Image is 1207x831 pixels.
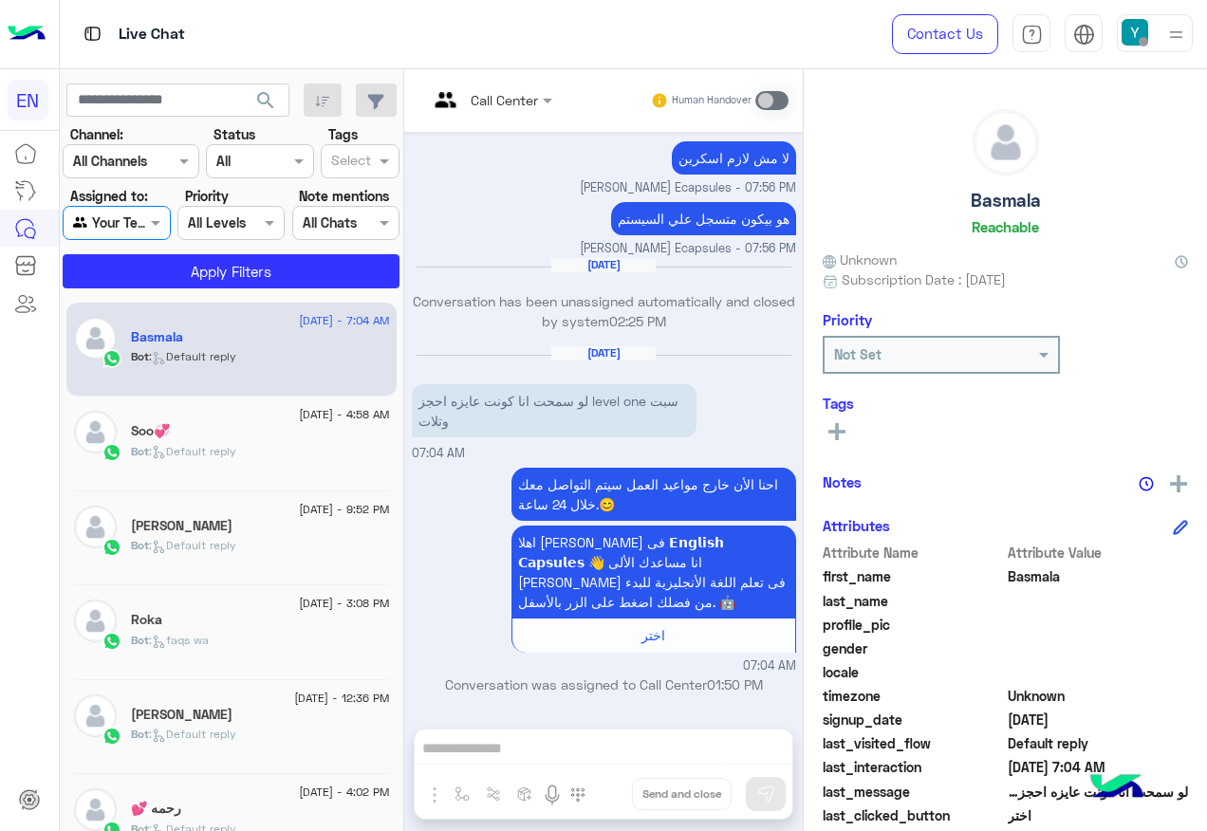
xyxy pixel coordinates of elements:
button: Apply Filters [63,254,399,288]
span: 07:04 AM [743,657,796,675]
img: tab [81,22,104,46]
span: [DATE] - 9:52 PM [299,501,389,518]
img: defaultAdmin.png [74,600,117,642]
img: tab [1021,24,1043,46]
h6: [DATE] [551,346,656,360]
span: Bot [131,633,149,647]
span: last_message [823,782,1004,802]
img: WhatsApp [102,443,121,462]
span: : Default reply [149,349,236,363]
span: gender [823,638,1004,658]
span: Bot [131,349,149,363]
span: timezone [823,686,1004,706]
img: Logo [8,14,46,54]
span: : Default reply [149,444,236,458]
span: first_name [823,566,1004,586]
span: 2025-08-12T00:37:42.348Z [1008,710,1189,729]
h5: Basmala [131,329,183,345]
img: defaultAdmin.png [74,317,117,360]
span: [DATE] - 4:02 PM [299,784,389,801]
img: WhatsApp [102,538,121,557]
span: Basmala [1008,566,1189,586]
img: add [1170,475,1187,492]
h5: Mahmoud Bayumi [131,707,232,723]
img: notes [1139,476,1154,491]
p: Conversation was assigned to Call Center [412,674,796,694]
span: Attribute Name [823,543,1004,563]
span: profile_pic [823,615,1004,635]
span: 07:04 AM [412,446,465,460]
img: WhatsApp [102,349,121,368]
span: Attribute Value [1008,543,1189,563]
img: WhatsApp [102,632,121,651]
span: [PERSON_NAME] Ecapsules - 07:56 PM [580,179,796,197]
a: tab [1012,14,1050,54]
span: Bot [131,444,149,458]
h5: Soo💞 [131,423,170,439]
h6: Tags [823,395,1188,412]
span: signup_date [823,710,1004,729]
img: tab [1073,24,1095,46]
span: [DATE] - 3:08 PM [299,595,389,612]
label: Status [214,124,255,144]
label: Tags [328,124,358,144]
h6: Reachable [972,218,1039,235]
span: last_name [823,591,1004,611]
div: Select [328,150,371,175]
img: profile [1164,23,1188,46]
img: defaultAdmin.png [974,110,1038,175]
label: Assigned to: [70,186,148,206]
a: Contact Us [892,14,998,54]
span: [PERSON_NAME] Ecapsules - 07:56 PM [580,240,796,258]
h6: Attributes [823,517,890,534]
img: defaultAdmin.png [74,788,117,831]
span: last_visited_flow [823,733,1004,753]
button: Send and close [632,778,732,810]
span: Bot [131,727,149,741]
span: last_clicked_button [823,805,1004,825]
p: 12/8/2025, 7:56 PM [672,141,796,175]
span: locale [823,662,1004,682]
img: defaultAdmin.png [74,694,117,737]
span: Default reply [1008,733,1189,753]
label: Channel: [70,124,123,144]
h6: [DATE] [551,258,656,271]
span: [DATE] - 4:58 AM [299,406,389,423]
p: Live Chat [119,22,185,47]
p: 17/8/2025, 7:04 AM [511,468,796,521]
span: 02:25 PM [609,313,666,329]
span: : Default reply [149,538,236,552]
span: اختر [1008,805,1189,825]
span: Unknown [823,249,897,269]
h5: رحمه 💕 [131,801,181,817]
small: Human Handover [672,93,752,108]
img: userImage [1122,19,1148,46]
span: search [254,89,277,112]
img: defaultAdmin.png [74,411,117,453]
span: Subscription Date : [DATE] [842,269,1006,289]
span: : faqs wa [149,633,209,647]
h5: Ahmed Ismael [131,518,232,534]
span: [DATE] - 12:36 PM [294,690,389,707]
span: : Default reply [149,727,236,741]
span: Bot [131,538,149,552]
img: defaultAdmin.png [74,506,117,548]
span: Unknown [1008,686,1189,706]
p: 17/8/2025, 7:04 AM [412,384,696,437]
div: EN [8,80,48,120]
button: search [243,83,289,124]
h5: Basmala [971,190,1041,212]
label: Priority [185,186,229,206]
p: 12/8/2025, 7:56 PM [611,202,796,235]
img: WhatsApp [102,727,121,746]
span: لو سمحت انا كونت عايزه احجز level one سبت وتلات [1008,782,1189,802]
span: null [1008,638,1189,658]
span: 01:50 PM [707,676,763,692]
p: 17/8/2025, 7:04 AM [511,526,796,619]
h6: Priority [823,311,872,328]
label: Note mentions [299,186,389,206]
span: اختر [641,627,665,643]
span: last_interaction [823,757,1004,777]
h6: Notes [823,473,862,490]
span: 2025-08-17T04:04:46.085Z [1008,757,1189,777]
